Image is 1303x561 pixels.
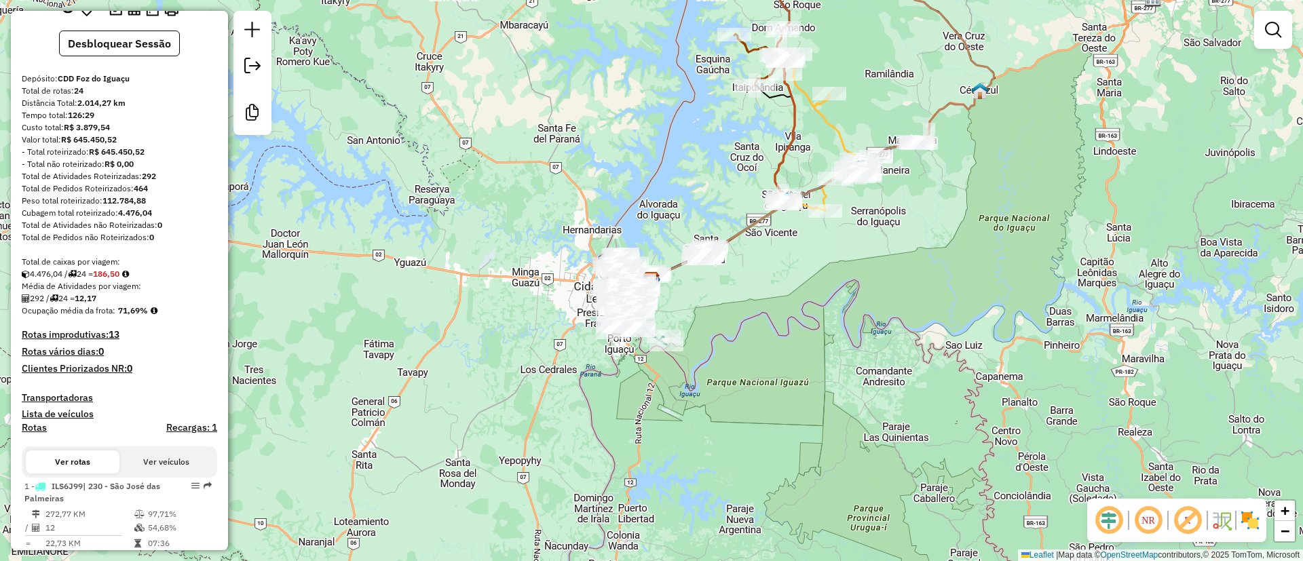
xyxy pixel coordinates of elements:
div: Total de Pedidos não Roteirizados: [22,231,217,244]
strong: 126:29 [68,110,94,120]
i: % de utilização do peso [134,510,145,518]
em: Opções [191,482,200,490]
div: Distância Total: [22,97,217,109]
img: São Miguel [778,191,796,209]
a: Leaflet [1021,550,1054,560]
i: Distância Total [32,510,40,518]
span: − [1281,522,1289,539]
img: Céu Azul [971,82,989,100]
h4: Rotas vários dias: [22,346,217,357]
a: OpenStreetMap [1101,550,1158,560]
img: Medianeira [850,159,867,177]
strong: 186,50 [93,269,119,279]
td: 97,71% [147,507,212,521]
i: Tempo total em rota [134,539,141,547]
i: Total de rotas [50,294,58,303]
td: 22,73 KM [45,537,134,550]
span: ILS6J99 [52,481,83,491]
strong: R$ 645.450,52 [89,147,145,157]
td: 54,68% [147,521,212,535]
button: Ver rotas [26,450,119,473]
div: Valor total: [22,134,217,146]
div: Map data © contributors,© 2025 TomTom, Microsoft [1018,549,1303,561]
td: 272,77 KM [45,507,134,521]
button: Desbloquear Sessão [59,31,180,56]
div: - Total não roteirizado: [22,158,217,170]
a: Exibir filtros [1260,16,1287,43]
td: / [24,521,31,535]
strong: 464 [134,183,148,193]
div: 4.476,04 / 24 = [22,268,217,280]
h4: Transportadoras [22,392,217,404]
div: Total de Atividades não Roteirizadas: [22,219,217,231]
h4: Lista de veículos [22,408,217,420]
button: Ver veículos [119,450,213,473]
strong: 0 [157,220,162,230]
td: = [24,537,31,550]
i: Cubagem total roteirizado [22,270,30,278]
i: Total de rotas [68,270,77,278]
a: Nova sessão e pesquisa [239,16,266,47]
img: Exibir/Ocultar setores [1239,509,1261,531]
strong: 24 [74,85,83,96]
a: Zoom out [1274,521,1295,541]
i: Total de Atividades [22,294,30,303]
div: Depósito: [22,73,217,85]
strong: 12,17 [75,293,96,303]
div: Total de Pedidos Roteirizados: [22,182,217,195]
div: Tempo total: [22,109,217,121]
strong: 2.014,27 km [77,98,126,108]
strong: 0 [98,345,104,357]
a: Criar modelo [239,99,266,130]
div: Custo total: [22,121,217,134]
div: Total de caixas por viagem: [22,256,217,268]
strong: 71,69% [118,305,148,315]
strong: 13 [109,328,119,341]
div: 292 / 24 = [22,292,217,305]
a: Zoom in [1274,501,1295,521]
strong: 292 [142,171,156,181]
span: Ocultar NR [1132,504,1165,537]
span: Exibir rótulo [1171,504,1204,537]
strong: 0 [149,232,154,242]
strong: 0 [127,362,132,374]
div: Total de rotas: [22,85,217,97]
i: Meta Caixas/viagem: 192,83 Diferença: -6,33 [122,270,129,278]
img: CDD Foz do Iguaçu [643,271,660,289]
em: Média calculada utilizando a maior ocupação (%Peso ou %Cubagem) de cada rota da sessão. Rotas cro... [151,307,157,315]
div: Peso total roteirizado: [22,195,217,207]
h4: Clientes Priorizados NR: [22,363,217,374]
a: Rotas [22,422,47,433]
td: 12 [45,521,134,535]
span: | [1056,550,1058,560]
strong: R$ 0,00 [105,159,134,169]
h4: Rotas improdutivas: [22,329,217,341]
div: - Total roteirizado: [22,146,217,158]
strong: R$ 3.879,54 [64,122,110,132]
td: 07:36 [147,537,212,550]
a: Exportar sessão [239,52,266,83]
strong: CDD Foz do Iguaçu [58,73,130,83]
strong: R$ 645.450,52 [61,134,117,144]
i: Total de Atividades [32,524,40,532]
i: % de utilização da cubagem [134,524,145,532]
div: Média de Atividades por viagem: [22,280,217,292]
span: Ocupação média da frota: [22,305,115,315]
span: + [1281,502,1289,519]
img: Fluxo de ruas [1211,509,1232,531]
div: Cubagem total roteirizado: [22,207,217,219]
span: | 230 - São José das Palmeiras [24,481,160,503]
div: Total de Atividades Roteirizadas: [22,170,217,182]
span: 1 - [24,481,160,503]
strong: 4.476,04 [118,208,152,218]
span: Ocultar deslocamento [1093,504,1125,537]
h4: Recargas: 1 [166,422,217,433]
strong: 112.784,88 [102,195,146,206]
em: Rota exportada [204,482,212,490]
